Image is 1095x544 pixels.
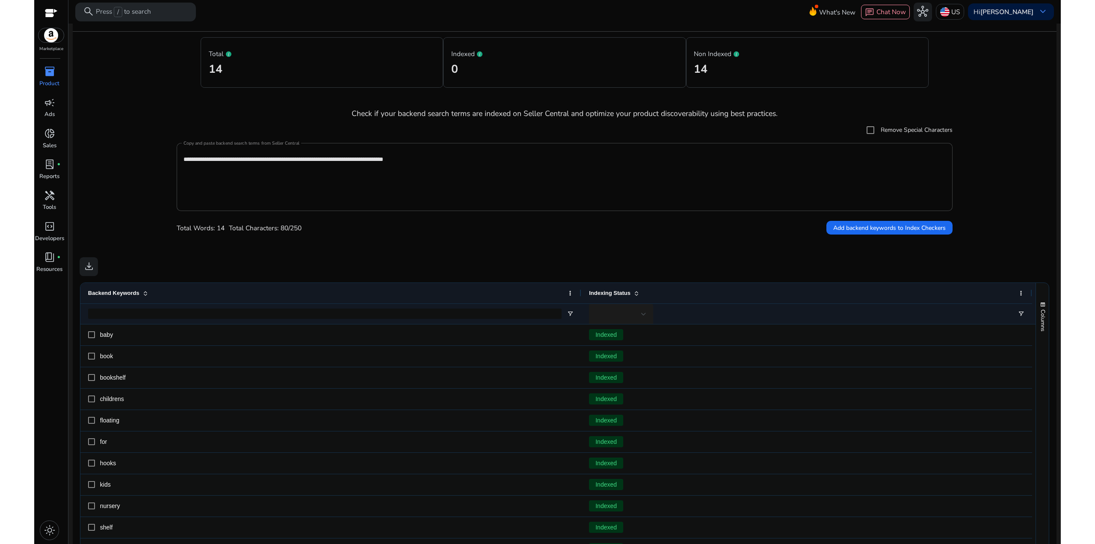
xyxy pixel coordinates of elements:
span: childrens [100,395,124,402]
span: floating [100,417,119,424]
span: kids [100,481,111,488]
span: inventory_2 [44,66,55,77]
span: download [83,261,95,272]
span: lab_profile [44,159,55,170]
b: [PERSON_NAME] [980,7,1033,16]
button: download [80,257,98,276]
a: lab_profilefiber_manual_recordReports [34,157,65,188]
span: Indexed [589,329,623,340]
p: Non Indexed [694,48,920,59]
p: Press to search [96,7,151,17]
h2: 0 [451,62,678,76]
button: hub [914,3,932,21]
p: Marketplace [39,46,63,52]
span: Indexed [589,415,623,426]
img: amazon.svg [38,28,64,42]
p: Total [209,48,435,59]
span: nursery [100,502,120,509]
span: Indexed [589,393,623,404]
span: Indexed [589,372,623,383]
a: code_blocksDevelopers [34,219,65,250]
span: book_4 [44,252,55,263]
span: Columns [1039,309,1047,331]
p: Total Characters: 80/250 [229,223,302,233]
span: handyman [44,190,55,201]
span: Indexed [589,479,623,490]
span: Indexed [589,458,623,469]
span: Indexed [589,500,623,511]
h2: 14 [694,62,920,76]
span: donut_small [44,128,55,139]
span: bookshelf [100,374,126,381]
a: inventory_2Product [34,64,65,95]
span: Indexing Status [589,290,630,296]
span: Indexed [589,522,623,533]
p: US [951,4,960,19]
h4: Check if your backend search terms are indexed on Seller Central and optimize your product discov... [80,109,1050,118]
button: Add backend keywords to Index Checkers [826,221,953,235]
button: chatChat Now [861,5,909,19]
p: Sales [43,142,56,150]
p: Product [39,80,59,88]
input: Backend Keywords Filter Input [88,309,562,319]
span: Add backend keywords to Index Checkers [833,223,946,232]
span: search [83,6,94,17]
span: hub [917,6,928,17]
span: book [100,353,113,360]
button: Open Filter Menu [567,310,574,317]
a: book_4fiber_manual_recordResources [34,250,65,281]
p: Resources [36,265,62,274]
img: us.svg [940,7,950,17]
span: Indexed [589,436,623,447]
p: Hi [974,9,1033,15]
span: Backend Keywords [88,290,139,296]
span: fiber_manual_record [57,256,61,259]
span: fiber_manual_record [57,163,61,166]
label: Remove Special Characters [879,125,953,134]
span: / [114,7,122,17]
span: hooks [100,460,116,467]
span: What's New [819,5,855,20]
span: baby [100,331,113,338]
span: Indexed [589,351,623,362]
h2: 14 [209,62,435,76]
span: keyboard_arrow_down [1037,6,1048,17]
p: Ads [44,110,55,119]
span: chat [865,8,874,17]
p: Reports [39,172,59,181]
span: campaign [44,97,55,108]
p: Developers [35,235,64,243]
span: Chat Now [876,7,906,16]
p: Indexed [451,48,678,59]
span: light_mode [44,525,55,536]
p: Total Words: 14 [177,223,225,233]
span: for [100,438,107,445]
a: handymanTools [34,188,65,219]
mat-label: Copy and paste backend search terms from Seller Central [183,140,299,146]
p: Tools [43,203,56,212]
button: Open Filter Menu [1018,310,1024,317]
span: shelf [100,524,113,531]
span: code_blocks [44,221,55,232]
a: donut_smallSales [34,126,65,157]
a: campaignAds [34,95,65,126]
